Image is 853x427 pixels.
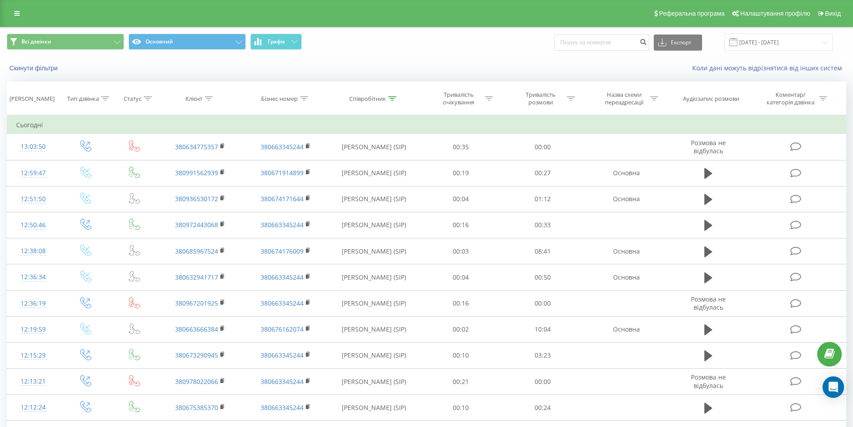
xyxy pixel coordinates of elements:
td: [PERSON_NAME] (SIP) [328,238,420,264]
td: Основна [583,238,669,264]
td: [PERSON_NAME] (SIP) [328,369,420,395]
button: Експорт [654,35,702,51]
a: 380673290945 [175,351,218,359]
td: [PERSON_NAME] (SIP) [328,395,420,421]
td: [PERSON_NAME] (SIP) [328,264,420,290]
span: Вихід [825,10,841,17]
a: 380634775357 [175,142,218,151]
td: 10:04 [502,316,584,342]
div: 12:19:59 [16,321,51,338]
td: 00:10 [420,395,502,421]
span: Розмова не відбулась [691,373,726,389]
a: 380671914899 [261,168,304,177]
td: [PERSON_NAME] (SIP) [328,134,420,160]
td: [PERSON_NAME] (SIP) [328,186,420,212]
span: Розмова не відбулась [691,295,726,311]
a: 380663345244 [261,299,304,307]
td: 00:27 [502,160,584,186]
div: Коментар/категорія дзвінка [764,91,817,106]
span: Графік [268,39,285,45]
td: 00:10 [420,342,502,368]
div: 12:15:29 [16,347,51,364]
div: Тривалість очікування [435,91,483,106]
div: 12:50:46 [16,216,51,234]
td: Сьогодні [7,116,846,134]
td: 00:00 [502,369,584,395]
div: Бізнес номер [261,95,298,103]
td: [PERSON_NAME] (SIP) [328,316,420,342]
span: Всі дзвінки [21,38,51,45]
input: Пошук за номером [554,35,649,51]
div: Open Intercom Messenger [823,376,844,398]
td: 00:00 [502,134,584,160]
div: Назва схеми переадресації [600,91,648,106]
a: 380967201925 [175,299,218,307]
div: 13:03:50 [16,138,51,155]
td: 00:00 [502,290,584,316]
td: 03:23 [502,342,584,368]
td: 00:04 [420,186,502,212]
a: 380936530172 [175,194,218,203]
a: 380675385370 [175,403,218,412]
a: 380663345244 [261,403,304,412]
a: 380676162074 [261,325,304,333]
span: Налаштування профілю [740,10,810,17]
button: Всі дзвінки [7,34,124,50]
td: 00:24 [502,395,584,421]
td: 00:02 [420,316,502,342]
a: 380663666384 [175,325,218,333]
a: 380663345244 [261,377,304,386]
div: 12:51:50 [16,190,51,208]
td: [PERSON_NAME] (SIP) [328,212,420,238]
a: 380674171644 [261,194,304,203]
a: 380674176009 [261,247,304,255]
td: [PERSON_NAME] (SIP) [328,342,420,368]
a: 380663345244 [261,351,304,359]
td: Основна [583,186,669,212]
div: 12:13:21 [16,373,51,390]
td: [PERSON_NAME] (SIP) [328,290,420,316]
div: 12:59:47 [16,164,51,182]
td: 00:16 [420,290,502,316]
td: 00:21 [420,369,502,395]
td: Основна [583,264,669,290]
div: Клієнт [185,95,202,103]
td: 00:19 [420,160,502,186]
td: 00:16 [420,212,502,238]
td: Основна [583,316,669,342]
a: 380978022066 [175,377,218,386]
div: [PERSON_NAME] [9,95,55,103]
div: 12:38:08 [16,242,51,260]
div: 12:12:24 [16,399,51,416]
td: Основна [583,160,669,186]
button: Графік [250,34,302,50]
a: 380663345244 [261,273,304,281]
div: 12:36:19 [16,295,51,312]
a: 380685967524 [175,247,218,255]
span: Реферальна програма [659,10,725,17]
td: 00:35 [420,134,502,160]
td: 00:33 [502,212,584,238]
div: Аудіозапис розмови [683,95,739,103]
td: [PERSON_NAME] (SIP) [328,160,420,186]
div: Тип дзвінка [67,95,99,103]
a: 380991562939 [175,168,218,177]
td: 08:41 [502,238,584,264]
button: Основний [129,34,246,50]
div: Статус [124,95,141,103]
a: 380663345244 [261,142,304,151]
div: Тривалість розмови [517,91,565,106]
td: 00:50 [502,264,584,290]
td: 00:03 [420,238,502,264]
button: Скинути фільтри [7,64,62,72]
a: Коли дані можуть відрізнятися вiд інших систем [692,64,846,72]
a: 380972443068 [175,220,218,229]
td: 00:04 [420,264,502,290]
td: 01:12 [502,186,584,212]
div: 12:36:34 [16,268,51,286]
a: 380632941717 [175,273,218,281]
span: Розмова не відбулась [691,138,726,155]
a: 380663345244 [261,220,304,229]
div: Співробітник [349,95,386,103]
